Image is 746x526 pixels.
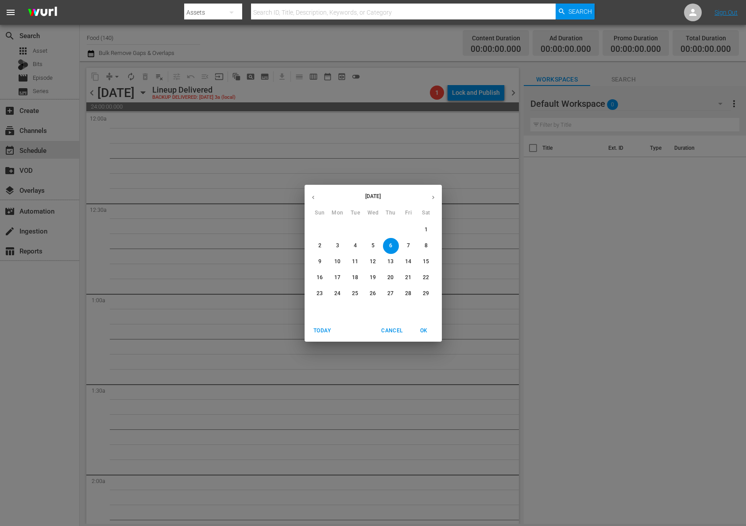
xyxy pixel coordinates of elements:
[370,290,376,297] p: 26
[383,286,399,302] button: 27
[418,222,434,238] button: 1
[383,270,399,286] button: 20
[312,326,333,335] span: Today
[312,209,328,218] span: Sun
[330,286,346,302] button: 24
[405,258,411,265] p: 14
[418,209,434,218] span: Sat
[21,2,64,23] img: ans4CAIJ8jUAAAAAAAAAAAAAAAAAAAAAAAAgQb4GAAAAAAAAAAAAAAAAAAAAAAAAJMjXAAAAAAAAAAAAAAAAAAAAAAAAgAT5G...
[308,323,336,338] button: Today
[715,9,738,16] a: Sign Out
[322,192,425,200] p: [DATE]
[318,258,321,265] p: 9
[334,274,340,281] p: 17
[352,258,358,265] p: 11
[383,209,399,218] span: Thu
[352,290,358,297] p: 25
[354,242,357,249] p: 4
[312,238,328,254] button: 2
[334,290,340,297] p: 24
[387,290,394,297] p: 27
[407,242,410,249] p: 7
[418,254,434,270] button: 15
[405,274,411,281] p: 21
[317,274,323,281] p: 16
[401,270,417,286] button: 21
[418,270,434,286] button: 22
[418,238,434,254] button: 8
[336,242,339,249] p: 3
[381,326,402,335] span: Cancel
[387,274,394,281] p: 20
[418,286,434,302] button: 29
[312,286,328,302] button: 23
[318,242,321,249] p: 2
[365,270,381,286] button: 19
[312,270,328,286] button: 16
[425,242,428,249] p: 8
[370,274,376,281] p: 19
[405,290,411,297] p: 28
[5,7,16,18] span: menu
[348,238,363,254] button: 4
[330,209,346,218] span: Mon
[389,242,392,249] p: 6
[414,326,435,335] span: OK
[352,274,358,281] p: 18
[348,254,363,270] button: 11
[401,209,417,218] span: Fri
[401,238,417,254] button: 7
[401,254,417,270] button: 14
[317,290,323,297] p: 23
[334,258,340,265] p: 10
[330,254,346,270] button: 10
[370,258,376,265] p: 12
[348,286,363,302] button: 25
[312,254,328,270] button: 9
[365,286,381,302] button: 26
[365,254,381,270] button: 12
[330,270,346,286] button: 17
[365,209,381,218] span: Wed
[387,258,394,265] p: 13
[330,238,346,254] button: 3
[423,290,429,297] p: 29
[365,238,381,254] button: 5
[378,323,406,338] button: Cancel
[568,4,592,19] span: Search
[348,270,363,286] button: 18
[401,286,417,302] button: 28
[425,226,428,234] p: 1
[383,238,399,254] button: 6
[423,258,429,265] p: 15
[423,274,429,281] p: 22
[410,323,438,338] button: OK
[348,209,363,218] span: Tue
[371,242,375,249] p: 5
[383,254,399,270] button: 13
